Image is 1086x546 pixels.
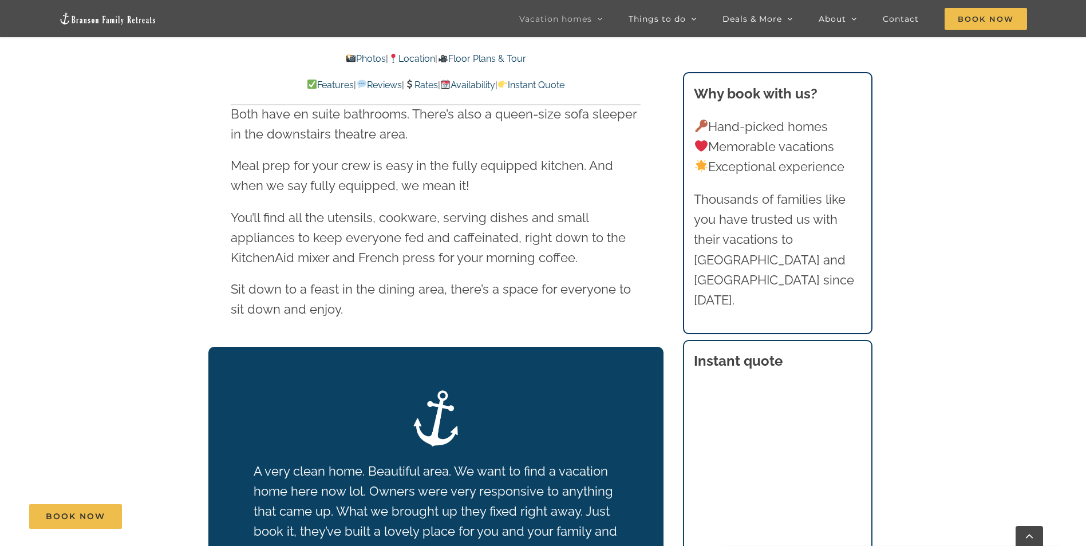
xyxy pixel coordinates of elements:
span: Deals & More [722,15,782,23]
span: Vacation homes [519,15,592,23]
img: 👉 [498,80,507,89]
a: Book Now [29,504,122,529]
img: 🌟 [695,160,708,172]
img: ✅ [307,80,317,89]
p: Thousands of families like you have trusted us with their vacations to [GEOGRAPHIC_DATA] and [GEO... [694,189,861,310]
img: 🎥 [439,54,448,63]
a: Location [388,53,435,64]
span: About [819,15,846,23]
img: ❤️ [695,140,708,152]
span: Things to do [629,15,686,23]
img: 📆 [441,80,450,89]
img: 💬 [357,80,366,89]
img: 📸 [346,54,356,63]
span: Book Now [945,8,1027,30]
a: Photos [346,53,386,64]
p: Hand-picked homes Memorable vacations Exceptional experience [694,117,861,177]
img: Branson Family Retreats Logo [59,12,156,25]
a: Reviews [356,80,401,90]
a: Floor Plans & Tour [437,53,526,64]
img: 🔑 [695,120,708,132]
h3: Why book with us? [694,84,861,104]
img: Branson Family Retreats [407,390,464,447]
a: Features [307,80,354,90]
p: | | [231,52,641,66]
p: Sit down to a feast in the dining area, there’s a space for everyone to sit down and enjoy. [231,279,641,319]
img: 💲 [405,80,414,89]
a: Rates [404,80,438,90]
a: Availability [440,80,495,90]
span: Book Now [46,512,105,521]
span: Contact [883,15,919,23]
a: Instant Quote [497,80,564,90]
p: | | | | [231,78,641,93]
img: 📍 [389,54,398,63]
p: You’ll find all the utensils, cookware, serving dishes and small appliances to keep everyone fed ... [231,208,641,268]
p: Meal prep for your crew is easy in the fully equipped kitchen. And when we say fully equipped, we... [231,156,641,196]
strong: Instant quote [694,353,783,369]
